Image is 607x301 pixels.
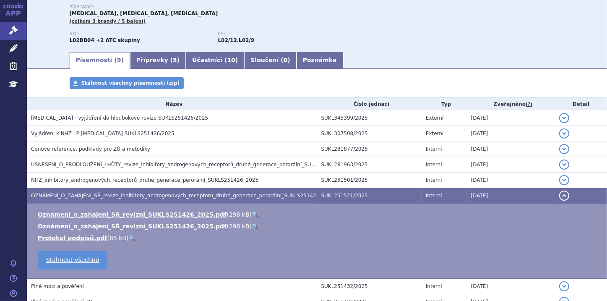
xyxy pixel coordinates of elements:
button: detail [559,144,569,154]
td: [DATE] [467,278,555,294]
button: detail [559,128,569,139]
th: Zveřejněno [467,98,555,110]
td: [DATE] [467,126,555,141]
a: 🔍 [128,235,135,241]
p: Přípravky: [70,5,367,10]
td: SUKL345399/2025 [317,110,422,126]
button: detail [559,281,569,291]
th: Typ [422,98,467,110]
button: detail [559,191,569,201]
a: Poznámka [297,52,343,69]
span: Interní [426,177,442,183]
a: Oznameni_o_zahajeni_SR_revizni_SUKLS251426_2025.pdf [38,211,227,218]
th: Název [27,98,317,110]
span: OZNÁMENÍ_O_ZAHÁJENÍ_SŘ_revize_inhibitory_androgenových_receptorů_druhé_generace_perorální_SUKLS25142 [31,193,316,199]
span: Externí [426,115,443,121]
span: 5 [173,57,177,63]
button: detail [559,160,569,170]
td: SUKL281877/2025 [317,141,422,157]
a: 🔍 [252,223,259,230]
a: Písemnosti (9) [70,52,130,69]
strong: +2 ATC skupiny [96,37,140,43]
td: [DATE] [467,110,555,126]
li: ( ) [38,222,599,230]
span: Cenové reference, podklady pro ZÚ a metodiky [31,146,150,152]
span: 9 [117,57,121,63]
td: SUKL251501/2025 [317,173,422,188]
a: Přípravky (5) [130,52,186,69]
span: Plné moci a pověření [31,283,84,289]
span: 298 kB [229,223,250,230]
span: Xtandi - vyjádření do hloubokové revize SUKLS251426/2025 [31,115,208,121]
a: Oznámení_o_zahájení_SŘ_revizní_SUKLS251426_2025.pdf [38,223,227,230]
span: Stáhnout všechny písemnosti (zip) [81,80,180,86]
a: Účastníci (10) [186,52,244,69]
span: Interní [426,146,442,152]
a: Sloučení (0) [244,52,296,69]
td: [DATE] [467,141,555,157]
strong: inhibitory androgenových receptorů druhé generace, perorální podání [218,37,237,43]
td: [DATE] [467,188,555,204]
span: 0 [284,57,288,63]
th: Detail [555,98,607,110]
td: SUKL281963/2025 [317,157,422,173]
span: 298 kB [229,211,250,218]
span: NHZ_inhibitory_androgenových_receptorů_druhé_generace_perorální_SUKLS251426_2025 [31,177,258,183]
td: SUKL307508/2025 [317,126,422,141]
span: 10 [227,57,235,63]
button: detail [559,113,569,123]
a: Protokol podpisů.pdf [38,235,107,241]
span: Externí [426,131,443,136]
td: [DATE] [467,157,555,173]
td: [DATE] [467,173,555,188]
li: ( ) [38,234,599,242]
td: SUKL251521/2025 [317,188,422,204]
span: 85 kB [109,235,126,241]
span: Vyjádřeni k NHZ LP ERLEADA SUKLS251426/2025 [31,131,175,136]
a: 🔍 [252,211,259,218]
a: Stáhnout všechny písemnosti (zip) [70,77,184,89]
abbr: (?) [526,102,532,107]
div: , [218,31,367,44]
span: (celkem 3 brandy / 5 balení) [70,18,146,24]
span: USNESENÍ_O_PRODLOUŽENÍ_LHŮTY_revize_inhibitory_androgenových_receptorů_druhé_generace_perorální_SUKL [31,162,317,168]
th: Číslo jednací [317,98,422,110]
td: SUKL251432/2025 [317,278,422,294]
li: ( ) [38,210,599,219]
a: Stáhnout všechno [38,251,107,270]
button: detail [559,175,569,185]
span: [MEDICAL_DATA], [MEDICAL_DATA], [MEDICAL_DATA] [70,10,218,16]
p: RS: [218,31,358,37]
p: ATC: [70,31,210,37]
strong: ENZALUTAMID [70,37,94,43]
strong: enzalutamid [239,37,254,43]
span: Interní [426,193,442,199]
span: Interní [426,162,442,168]
span: Interní [426,283,442,289]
